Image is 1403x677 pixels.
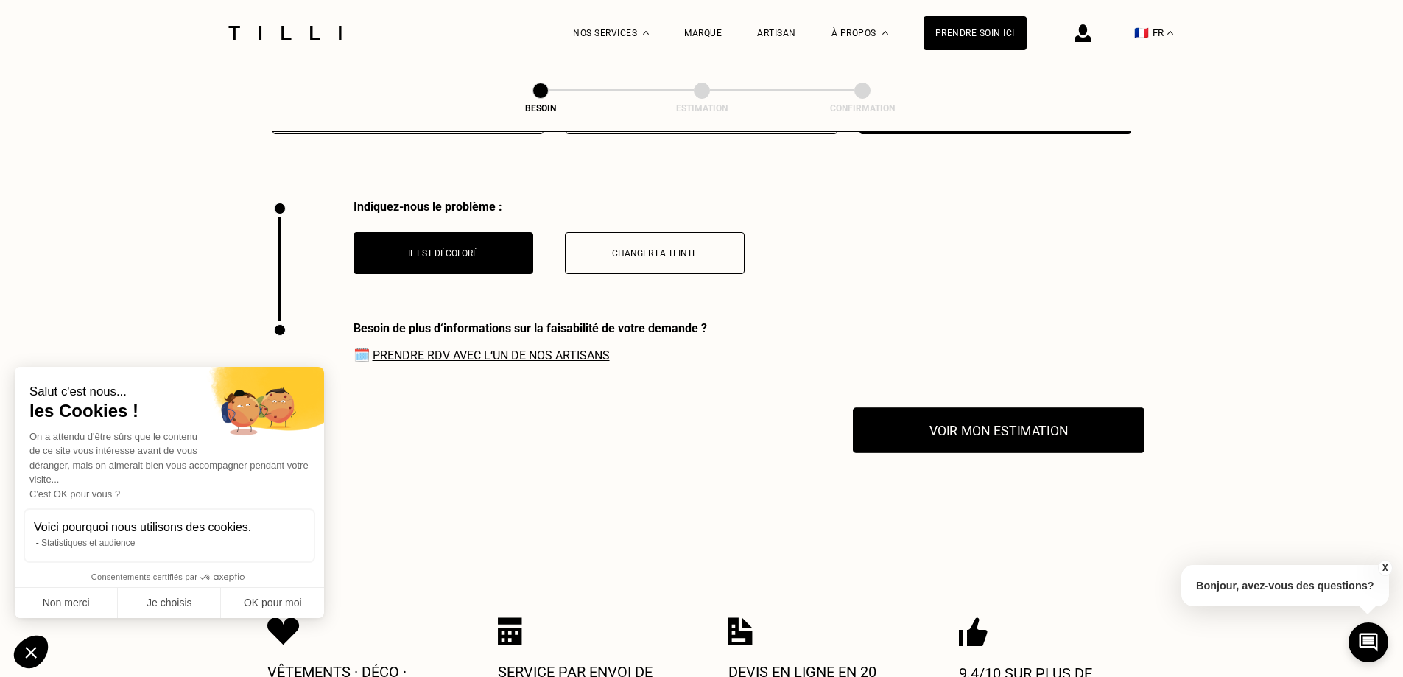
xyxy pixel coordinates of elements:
div: Confirmation [789,103,936,113]
button: X [1377,560,1392,576]
div: Estimation [628,103,776,113]
img: Logo du service de couturière Tilli [223,26,347,40]
p: Il est décoloré [362,248,525,259]
p: Changer la teinte [573,248,736,259]
a: Artisan [757,28,796,38]
button: Il est décoloré [354,232,533,274]
p: Bonjour, avez-vous des questions? [1181,565,1389,606]
img: Icon [498,617,522,645]
img: Icon [959,617,988,647]
div: Besoin de plus d‘informations sur la faisabilité de votre demande ? [354,321,707,335]
a: Prendre soin ici [924,16,1027,50]
span: 🇫🇷 [1134,26,1149,40]
img: Icon [728,617,753,645]
div: Besoin [467,103,614,113]
img: menu déroulant [1167,31,1173,35]
a: Marque [684,28,722,38]
button: Voir mon estimation [853,407,1144,453]
span: 🗓️ [354,347,707,362]
img: icône connexion [1075,24,1091,42]
div: Indiquez-nous le problème : [354,200,745,214]
a: Prendre RDV avec l‘un de nos artisans [373,348,610,362]
img: Menu déroulant à propos [882,31,888,35]
img: Menu déroulant [643,31,649,35]
img: Icon [267,617,300,645]
button: Changer la teinte [565,232,745,274]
